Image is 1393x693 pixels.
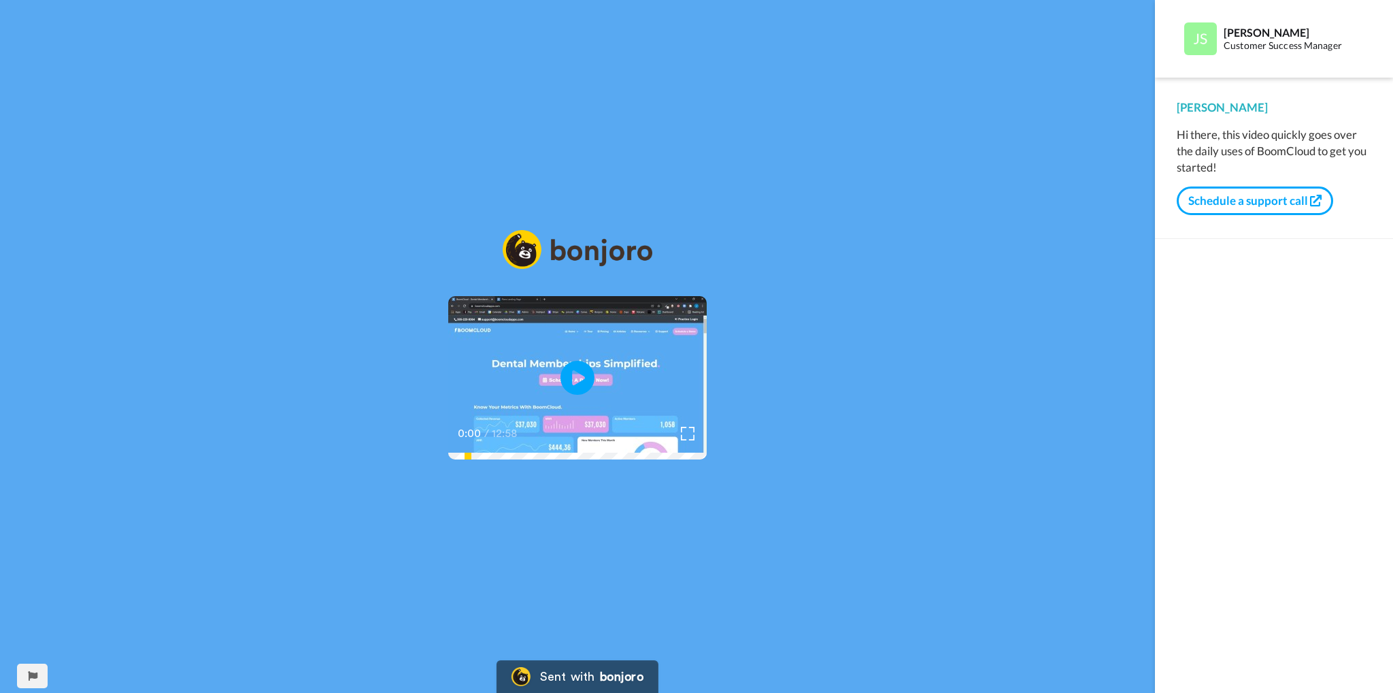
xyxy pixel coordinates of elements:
span: 12:58 [492,425,516,442]
div: Customer Success Manager [1224,40,1371,52]
button: Schedule a support call [1177,187,1333,215]
div: [PERSON_NAME] [1177,99,1371,116]
div: [PERSON_NAME] [1224,26,1371,39]
div: Hi there, this video quickly goes over the daily uses of BoomCloud to get you started! [1177,127,1371,176]
img: Profile Image [1184,22,1217,55]
img: logo_full.png [503,230,652,269]
div: bonjoro [600,671,643,683]
span: / [484,425,489,442]
a: Bonjoro LogoSent withbonjoro [497,660,658,693]
span: 0:00 [458,425,482,442]
div: Sent with [540,671,594,683]
img: Full screen [681,427,694,440]
img: Bonjoro Logo [511,667,531,686]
